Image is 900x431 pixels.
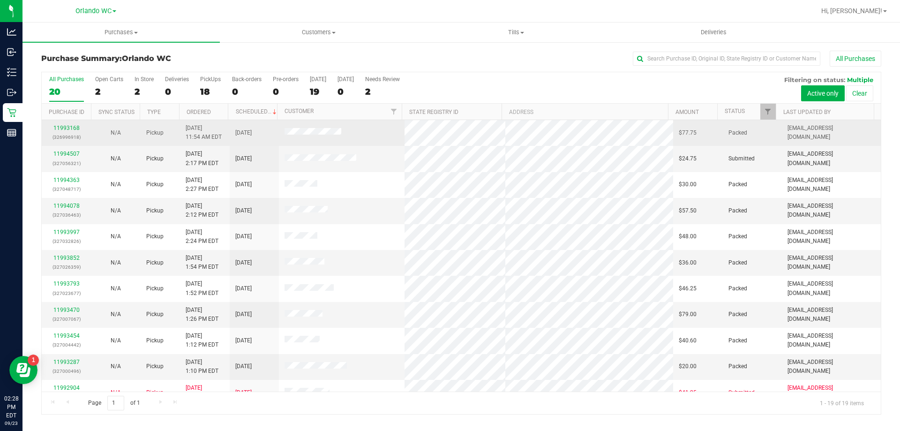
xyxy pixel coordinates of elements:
[337,86,354,97] div: 0
[47,237,85,246] p: (327032826)
[53,333,80,339] a: 11993454
[679,336,697,345] span: $40.60
[47,211,85,219] p: (327036463)
[728,362,747,371] span: Packed
[146,258,164,267] span: Pickup
[285,108,314,114] a: Customer
[235,206,252,215] span: [DATE]
[7,88,16,97] inline-svg: Outbound
[679,284,697,293] span: $46.25
[235,362,252,371] span: [DATE]
[787,332,875,349] span: [EMAIL_ADDRESS][DOMAIN_NAME]
[787,176,875,194] span: [EMAIL_ADDRESS][DOMAIN_NAME]
[633,52,820,66] input: Search Purchase ID, Original ID, State Registry ID or Customer Name...
[235,258,252,267] span: [DATE]
[273,86,299,97] div: 0
[146,232,164,241] span: Pickup
[186,254,218,272] span: [DATE] 1:54 PM EDT
[728,310,747,319] span: Packed
[80,396,148,410] span: Page of 1
[9,356,37,384] iframe: Resource center
[310,76,326,83] div: [DATE]
[47,289,85,298] p: (327023677)
[200,76,221,83] div: PickUps
[273,76,299,83] div: Pre-orders
[186,280,218,297] span: [DATE] 1:52 PM EDT
[7,68,16,77] inline-svg: Inventory
[337,76,354,83] div: [DATE]
[232,76,262,83] div: Back-orders
[235,310,252,319] span: [DATE]
[847,76,873,83] span: Multiple
[111,311,121,318] span: Not Applicable
[111,258,121,267] button: N/A
[111,362,121,371] button: N/A
[53,280,80,287] a: 11993793
[146,180,164,189] span: Pickup
[146,336,164,345] span: Pickup
[53,177,80,183] a: 11994363
[728,336,747,345] span: Packed
[679,206,697,215] span: $57.50
[111,232,121,241] button: N/A
[7,108,16,117] inline-svg: Retail
[49,76,84,83] div: All Purchases
[111,206,121,215] button: N/A
[47,367,85,376] p: (327000496)
[186,150,218,167] span: [DATE] 2:17 PM EDT
[787,150,875,167] span: [EMAIL_ADDRESS][DOMAIN_NAME]
[830,51,881,67] button: All Purchases
[728,206,747,215] span: Packed
[846,85,873,101] button: Clear
[235,180,252,189] span: [DATE]
[186,358,218,376] span: [DATE] 1:10 PM EDT
[47,340,85,349] p: (327004442)
[111,336,121,345] button: N/A
[95,76,123,83] div: Open Carts
[146,310,164,319] span: Pickup
[49,86,84,97] div: 20
[679,362,697,371] span: $20.00
[53,255,80,261] a: 11993852
[787,228,875,246] span: [EMAIL_ADDRESS][DOMAIN_NAME]
[122,54,171,63] span: Orlando WC
[186,332,218,349] span: [DATE] 1:12 PM EDT
[760,104,776,120] a: Filter
[186,228,218,246] span: [DATE] 2:24 PM EDT
[95,86,123,97] div: 2
[200,86,221,97] div: 18
[801,85,845,101] button: Active only
[111,155,121,162] span: Not Applicable
[53,385,80,391] a: 11992904
[728,388,755,397] span: Submitted
[679,258,697,267] span: $36.00
[679,388,697,397] span: $41.25
[7,128,16,137] inline-svg: Reports
[235,284,252,293] span: [DATE]
[53,229,80,235] a: 11993997
[111,180,121,189] button: N/A
[615,23,812,42] a: Deliveries
[235,154,252,163] span: [DATE]
[4,420,18,427] p: 09/23
[135,86,154,97] div: 2
[787,254,875,272] span: [EMAIL_ADDRESS][DOMAIN_NAME]
[728,284,747,293] span: Packed
[787,358,875,376] span: [EMAIL_ADDRESS][DOMAIN_NAME]
[679,232,697,241] span: $48.00
[107,396,124,410] input: 1
[220,23,417,42] a: Customers
[728,154,755,163] span: Submitted
[146,129,164,137] span: Pickup
[365,76,400,83] div: Needs Review
[679,310,697,319] span: $79.00
[679,154,697,163] span: $24.75
[725,108,745,114] a: Status
[165,86,189,97] div: 0
[783,109,831,115] a: Last Updated By
[220,28,417,37] span: Customers
[111,388,121,397] button: N/A
[4,394,18,420] p: 02:28 PM EDT
[146,362,164,371] span: Pickup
